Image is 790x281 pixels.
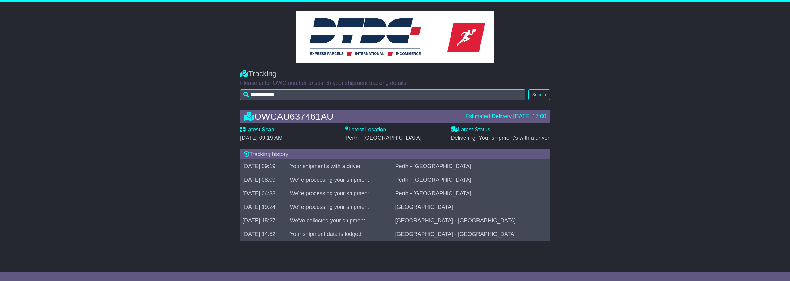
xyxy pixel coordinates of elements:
td: We've collected your shipment [288,214,393,228]
label: Latest Status [451,126,490,133]
div: Tracking history [240,149,550,160]
td: Your shipment data is lodged [288,228,393,241]
td: We're processing your shipment [288,173,393,187]
td: [DATE] 19:24 [240,200,288,214]
td: Perth - [GEOGRAPHIC_DATA] [393,173,550,187]
span: Perth - [GEOGRAPHIC_DATA] [345,135,421,141]
td: [DATE] 14:52 [240,228,288,241]
td: We're processing your shipment [288,187,393,200]
td: We're processing your shipment [288,200,393,214]
div: Estimated Delivery [DATE] 17:00 [465,113,546,120]
span: [DATE] 09:19 AM [240,135,283,141]
span: Delivering [451,135,550,141]
td: Perth - [GEOGRAPHIC_DATA] [393,187,550,200]
td: [DATE] 09:19 [240,160,288,173]
span: - Your shipment's with a driver [476,135,550,141]
div: Tracking [240,69,550,78]
p: Please enter OWC number to search your shipment tracking details. [240,80,550,87]
label: Latest Location [345,126,386,133]
td: [DATE] 04:33 [240,187,288,200]
td: [GEOGRAPHIC_DATA] - [GEOGRAPHIC_DATA] [393,214,550,228]
img: Light [296,11,494,63]
td: [DATE] 08:09 [240,173,288,187]
td: Your shipment's with a driver [288,160,393,173]
td: [DATE] 15:27 [240,214,288,228]
td: [GEOGRAPHIC_DATA] [393,200,550,214]
label: Latest Scan [240,126,274,133]
div: OWCAU637461AU [241,111,462,122]
td: Perth - [GEOGRAPHIC_DATA] [393,160,550,173]
td: [GEOGRAPHIC_DATA] - [GEOGRAPHIC_DATA] [393,228,550,241]
button: Search [528,89,550,100]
